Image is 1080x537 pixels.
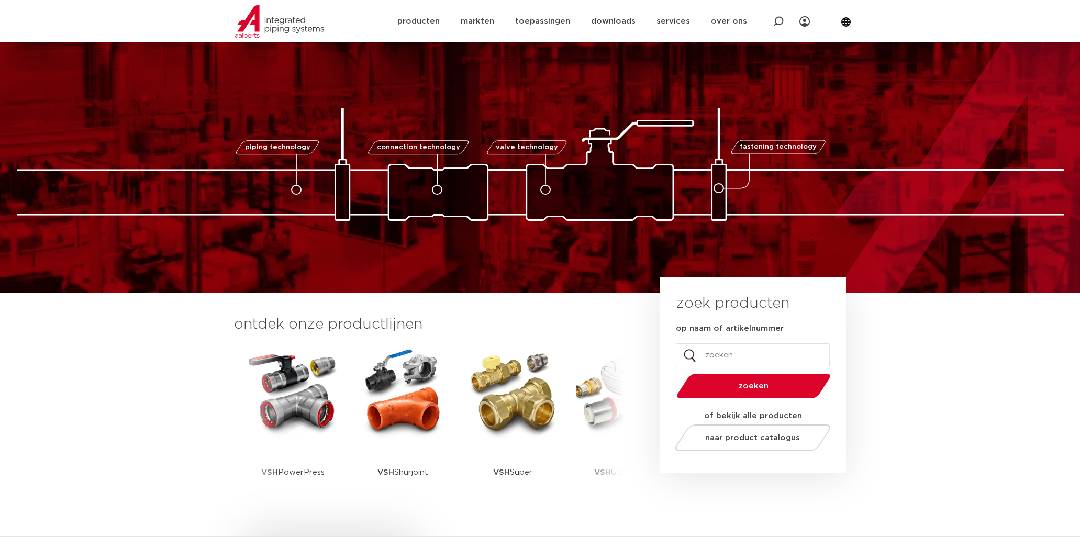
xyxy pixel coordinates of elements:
strong: of bekijk alle producten [704,412,802,420]
a: VSHPowerPress [246,345,340,505]
h3: zoek producten [676,293,789,314]
span: valve technology [496,144,558,151]
a: naar product catalogus [672,424,833,451]
input: zoeken [676,343,830,367]
strong: VSH [261,468,278,476]
a: VSHShurjoint [356,345,450,505]
button: zoeken [672,373,834,399]
span: fastening technology [740,144,817,151]
span: naar product catalogus [705,434,800,442]
span: connection technology [376,144,460,151]
p: PowerPress [261,440,325,505]
p: Shurjoint [377,440,428,505]
a: VSHSuper [466,345,560,505]
p: Super [493,440,532,505]
span: piping technology [245,144,310,151]
label: op naam of artikelnummer [676,323,784,334]
a: VSHUltraPress [576,345,670,505]
p: UltraPress [594,440,651,505]
h3: ontdek onze productlijnen [234,314,625,335]
strong: VSH [377,468,394,476]
strong: VSH [594,468,611,476]
strong: VSH [493,468,510,476]
span: zoeken [704,382,804,390]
